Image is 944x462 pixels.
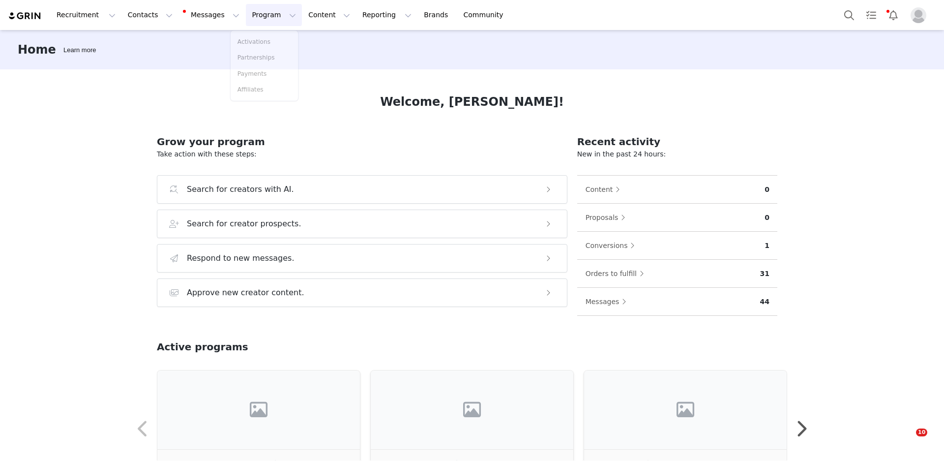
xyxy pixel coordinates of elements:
[838,4,860,26] button: Search
[760,269,769,279] p: 31
[302,4,356,26] button: Content
[585,238,640,253] button: Conversions
[896,429,919,452] iframe: Intercom live chat
[179,4,245,26] button: Messages
[585,182,625,197] button: Content
[157,244,567,273] button: Respond to new messages.
[51,4,121,26] button: Recruitment
[246,4,302,26] button: Program
[157,134,567,149] h2: Grow your program
[122,4,178,26] button: Contacts
[157,339,248,354] h2: Active programs
[765,213,769,223] p: 0
[916,429,927,436] span: 10
[157,278,567,307] button: Approve new creator content.
[911,7,926,23] img: placeholder-profile.jpg
[18,41,56,59] h3: Home
[765,241,769,251] p: 1
[418,4,457,26] a: Brands
[905,7,936,23] button: Profile
[760,297,769,307] p: 44
[765,185,769,195] p: 0
[237,53,275,62] p: Partnerships
[860,4,882,26] a: Tasks
[157,175,567,204] button: Search for creators with AI.
[356,4,417,26] button: Reporting
[157,210,567,238] button: Search for creator prospects.
[237,85,264,94] p: Affiliates
[883,4,904,26] button: Notifications
[585,210,631,225] button: Proposals
[237,69,267,78] p: Payments
[585,294,632,309] button: Messages
[187,287,304,299] h3: Approve new creator content.
[577,134,777,149] h2: Recent activity
[61,45,98,55] div: Tooltip anchor
[458,4,514,26] a: Community
[585,266,649,281] button: Orders to fulfill
[157,149,567,159] p: Take action with these steps:
[187,184,294,195] h3: Search for creators with AI.
[187,218,301,230] h3: Search for creator prospects.
[577,149,777,159] p: New in the past 24 hours:
[8,11,42,21] img: grin logo
[380,93,564,111] h1: Welcome, [PERSON_NAME]!
[237,37,270,46] p: Activations
[187,252,295,264] h3: Respond to new messages.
